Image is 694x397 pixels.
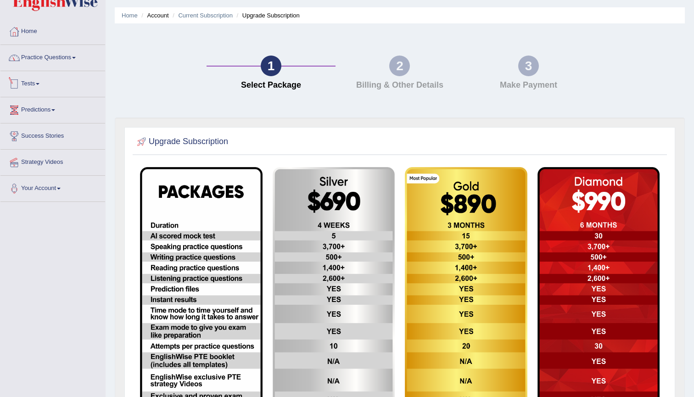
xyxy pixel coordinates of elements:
[0,45,105,68] a: Practice Questions
[135,135,228,149] h2: Upgrade Subscription
[340,81,459,90] h4: Billing & Other Details
[469,81,588,90] h4: Make Payment
[518,56,539,76] div: 3
[122,12,138,19] a: Home
[0,176,105,199] a: Your Account
[178,12,233,19] a: Current Subscription
[0,123,105,146] a: Success Stories
[0,150,105,173] a: Strategy Videos
[235,11,300,20] li: Upgrade Subscription
[211,81,330,90] h4: Select Package
[261,56,281,76] div: 1
[0,71,105,94] a: Tests
[0,19,105,42] a: Home
[139,11,168,20] li: Account
[0,97,105,120] a: Predictions
[389,56,410,76] div: 2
